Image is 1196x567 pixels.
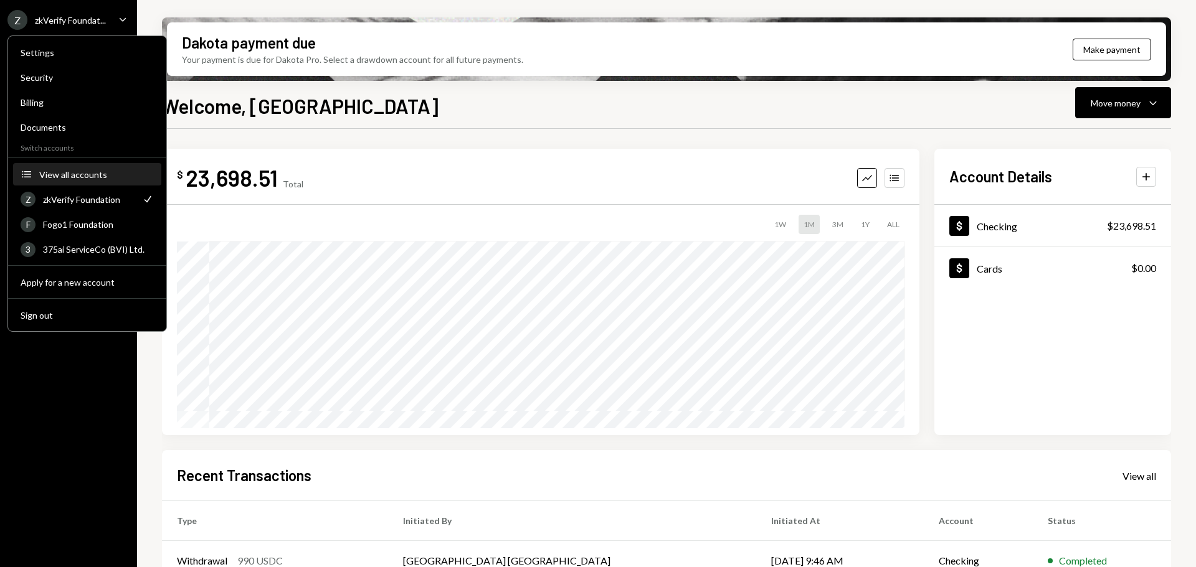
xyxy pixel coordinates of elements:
[13,164,161,186] button: View all accounts
[13,91,161,113] a: Billing
[13,116,161,138] a: Documents
[1131,261,1156,276] div: $0.00
[856,215,875,234] div: 1Y
[1107,218,1156,233] div: $23,698.51
[934,205,1171,246] a: Checking$23,698.51
[21,310,154,321] div: Sign out
[21,217,36,232] div: F
[13,213,161,235] a: FFogo1 Foundation
[827,215,848,234] div: 3M
[21,72,154,83] div: Security
[977,263,1002,274] div: Cards
[1075,87,1171,118] button: Move money
[1091,96,1141,110] div: Move money
[21,47,154,58] div: Settings
[13,304,161,327] button: Sign out
[8,141,166,152] div: Switch accounts
[186,164,278,192] div: 23,698.51
[21,97,154,108] div: Billing
[977,220,1017,232] div: Checking
[177,169,183,181] div: $
[7,10,27,30] div: Z
[1122,469,1156,482] a: View all
[21,192,36,207] div: Z
[21,242,36,257] div: 3
[756,501,923,541] th: Initiated At
[43,219,154,230] div: Fogo1 Foundation
[882,215,904,234] div: ALL
[769,215,791,234] div: 1W
[934,247,1171,289] a: Cards$0.00
[21,277,154,288] div: Apply for a new account
[182,53,523,66] div: Your payment is due for Dakota Pro. Select a drawdown account for all future payments.
[799,215,820,234] div: 1M
[13,41,161,63] a: Settings
[162,93,439,118] h1: Welcome, [GEOGRAPHIC_DATA]
[13,271,161,294] button: Apply for a new account
[177,465,311,485] h2: Recent Transactions
[949,166,1052,187] h2: Account Details
[162,501,388,541] th: Type
[43,244,154,255] div: 375ai ServiceCo (BVI) Ltd.
[388,501,756,541] th: Initiated By
[924,501,1033,541] th: Account
[1122,470,1156,482] div: View all
[283,179,303,189] div: Total
[1033,501,1171,541] th: Status
[13,66,161,88] a: Security
[39,169,154,180] div: View all accounts
[1073,39,1151,60] button: Make payment
[21,122,154,133] div: Documents
[43,194,134,205] div: zkVerify Foundation
[13,238,161,260] a: 3375ai ServiceCo (BVI) Ltd.
[35,15,106,26] div: zkVerify Foundat...
[182,32,316,53] div: Dakota payment due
